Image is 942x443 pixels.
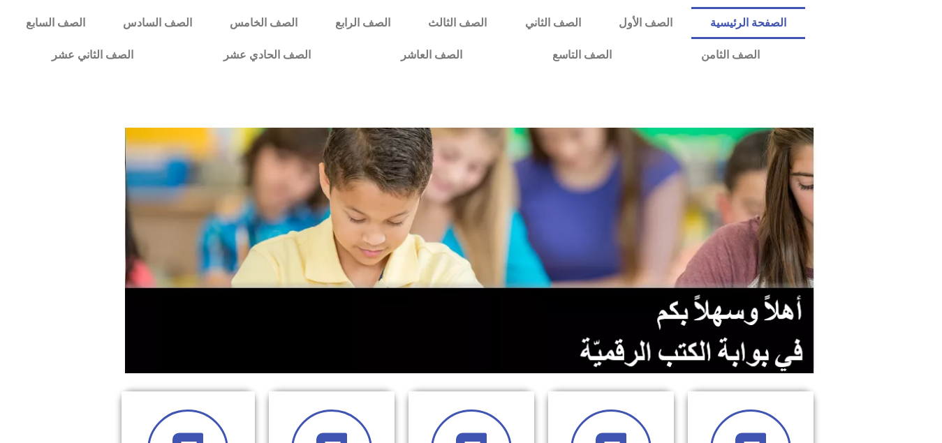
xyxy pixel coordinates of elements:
[7,39,179,71] a: الصف الثاني عشر
[316,7,409,39] a: الصف الرابع
[691,7,805,39] a: الصفحة الرئيسية
[179,39,356,71] a: الصف الحادي عشر
[600,7,691,39] a: الصف الأول
[104,7,211,39] a: الصف السادس
[7,7,104,39] a: الصف السابع
[656,39,805,71] a: الصف الثامن
[211,7,316,39] a: الصف الخامس
[409,7,506,39] a: الصف الثالث
[507,39,656,71] a: الصف التاسع
[356,39,508,71] a: الصف العاشر
[506,7,600,39] a: الصف الثاني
